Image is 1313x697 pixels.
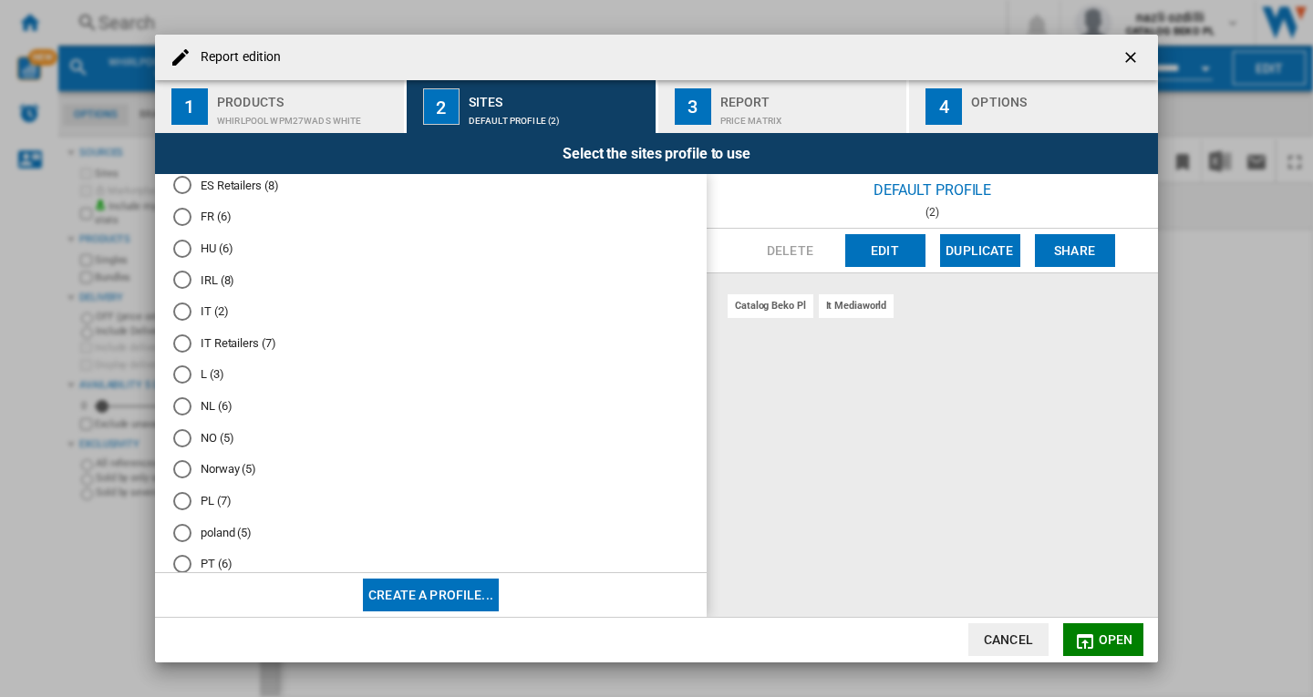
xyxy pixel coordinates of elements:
div: Options [971,87,1151,107]
button: 1 Products WHIRLPOOL WPM27WADS WHITE [155,80,406,133]
div: Products [217,87,397,107]
md-radio-button: IT (2) [173,303,688,321]
div: 4 [925,88,962,125]
md-radio-button: PL (7) [173,493,688,510]
div: Sites [469,87,648,107]
md-radio-button: Norway (5) [173,461,688,478]
div: Default profile (2) [469,107,648,126]
md-radio-button: PT (6) [173,556,688,573]
button: Edit [845,234,925,267]
button: getI18NText('BUTTONS.CLOSE_DIALOG') [1114,39,1151,76]
div: Default profile [707,174,1158,206]
span: Open [1099,632,1133,647]
md-radio-button: HU (6) [173,240,688,257]
ng-md-icon: getI18NText('BUTTONS.CLOSE_DIALOG') [1122,48,1143,70]
md-radio-button: IRL (8) [173,272,688,289]
md-radio-button: NO (5) [173,429,688,446]
md-radio-button: L (3) [173,366,688,384]
button: Cancel [968,623,1049,656]
button: Share [1035,234,1115,267]
div: 1 [171,88,208,125]
div: Report [720,87,900,107]
md-radio-button: IT Retailers (7) [173,334,688,352]
div: catalog beko pl [728,294,813,317]
button: 3 Report Price Matrix [658,80,909,133]
div: 3 [675,88,711,125]
div: Select the sites profile to use [155,133,1158,174]
div: (2) [707,206,1158,219]
div: it mediaworld [819,294,894,317]
div: 2 [423,88,460,125]
md-radio-button: NL (6) [173,398,688,415]
div: Price Matrix [720,107,900,126]
button: 4 Options [909,80,1158,133]
div: WHIRLPOOL WPM27WADS WHITE [217,107,397,126]
button: Delete [750,234,831,267]
button: Duplicate [940,234,1020,267]
md-radio-button: ES Retailers (8) [173,177,688,194]
button: 2 Sites Default profile (2) [407,80,657,133]
md-radio-button: FR (6) [173,209,688,226]
button: Create a profile... [363,579,499,611]
md-radio-button: poland (5) [173,524,688,541]
button: Open [1063,623,1143,656]
h4: Report edition [191,48,281,67]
